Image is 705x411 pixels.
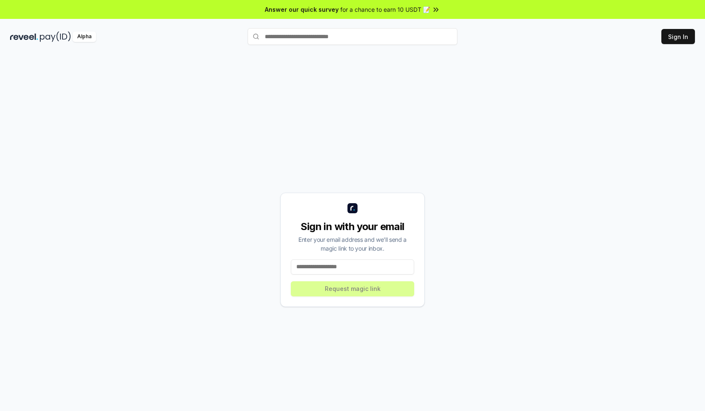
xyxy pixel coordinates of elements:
[661,29,695,44] button: Sign In
[340,5,430,14] span: for a chance to earn 10 USDT 📝
[73,31,96,42] div: Alpha
[291,235,414,253] div: Enter your email address and we’ll send a magic link to your inbox.
[40,31,71,42] img: pay_id
[347,203,358,213] img: logo_small
[291,220,414,233] div: Sign in with your email
[10,31,38,42] img: reveel_dark
[265,5,339,14] span: Answer our quick survey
